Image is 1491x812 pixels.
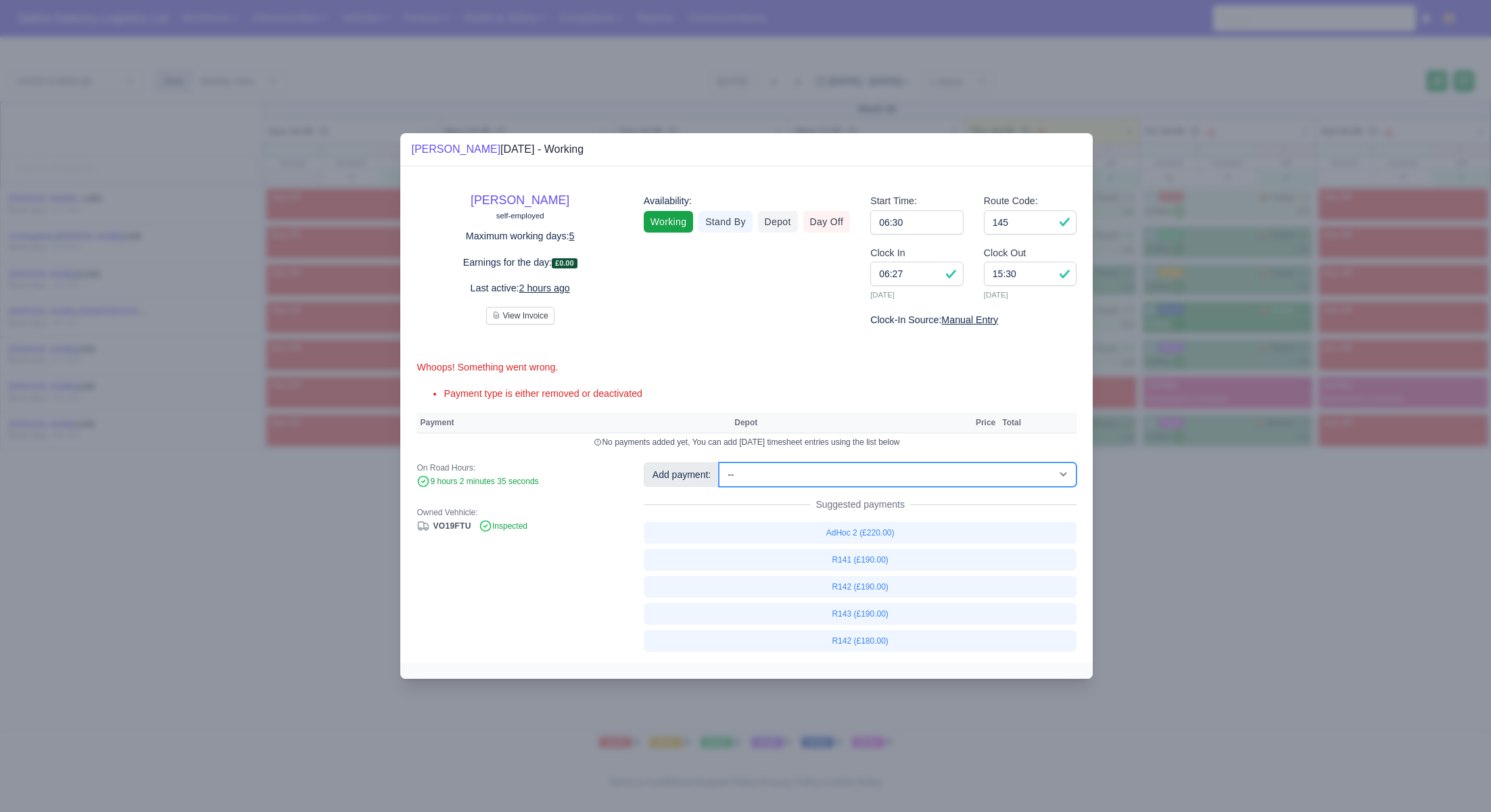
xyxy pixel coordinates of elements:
[552,258,577,268] span: £0.00
[479,521,527,531] span: Inspected
[984,245,1026,261] label: Clock Out
[496,212,544,220] small: self-employed
[644,462,719,487] div: Add payment:
[810,498,910,511] span: Suggested payments
[417,433,1076,452] td: No payments added yet, You can add [DATE] timesheet entries using the list below
[519,283,570,293] u: 2 hours ago
[644,630,1077,652] a: R142 (£180.00)
[984,289,1077,301] small: [DATE]
[870,193,917,209] label: Start Time:
[471,193,569,207] a: [PERSON_NAME]
[417,229,623,244] p: Maximum working days:
[941,314,998,325] u: Manual Entry
[417,255,623,270] p: Earnings for the day:
[870,289,964,301] small: [DATE]
[569,231,575,241] u: 5
[644,522,1077,544] a: AdHoc 2 (£220.00)
[731,412,962,433] th: Depot
[411,141,584,158] div: [DATE] - Working
[417,281,623,296] p: Last active:
[417,360,1076,375] div: Whoops! Something went wrong.
[644,576,1077,598] a: R142 (£190.00)
[644,603,1077,625] a: R143 (£190.00)
[972,412,999,433] th: Price
[644,549,1077,571] a: R141 (£190.00)
[486,307,554,325] button: View Invoice
[699,211,752,233] a: Stand By
[803,211,851,233] a: Day Off
[870,245,905,261] label: Clock In
[870,312,1076,328] div: Clock-In Source:
[417,521,471,531] a: VO19FTU
[417,476,623,488] div: 9 hours 2 minutes 35 seconds
[984,193,1038,209] label: Route Code:
[417,462,623,473] div: On Road Hours:
[444,386,1076,402] li: Payment type is either removed or deactivated
[417,507,623,518] div: Owned Vehhicle:
[644,211,693,233] a: Working
[411,143,500,155] a: [PERSON_NAME]
[758,211,798,233] a: Depot
[644,193,850,209] div: Availability:
[1423,747,1491,812] iframe: Chat Widget
[999,412,1024,433] th: Total
[417,412,731,433] th: Payment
